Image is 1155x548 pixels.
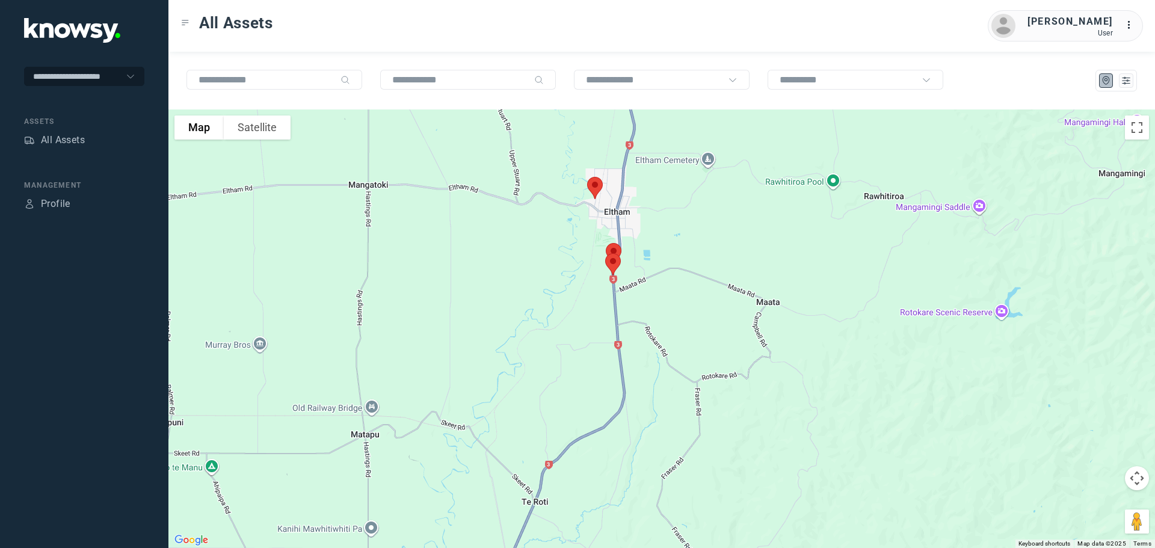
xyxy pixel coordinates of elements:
[41,133,85,147] div: All Assets
[1077,540,1126,547] span: Map data ©2025
[41,197,70,211] div: Profile
[24,116,144,127] div: Assets
[1121,75,1132,86] div: List
[181,19,189,27] div: Toggle Menu
[24,180,144,191] div: Management
[340,75,350,85] div: Search
[1125,18,1139,32] div: :
[1027,14,1113,29] div: [PERSON_NAME]
[1125,510,1149,534] button: Drag Pegman onto the map to open Street View
[1018,540,1070,548] button: Keyboard shortcuts
[171,532,211,548] a: Open this area in Google Maps (opens a new window)
[1125,18,1139,34] div: :
[171,532,211,548] img: Google
[24,197,70,211] a: ProfileProfile
[1125,115,1149,140] button: Toggle fullscreen view
[24,133,85,147] a: AssetsAll Assets
[1027,29,1113,37] div: User
[199,12,273,34] span: All Assets
[24,199,35,209] div: Profile
[1133,540,1151,547] a: Terms (opens in new tab)
[534,75,544,85] div: Search
[24,18,120,43] img: Application Logo
[1126,20,1138,29] tspan: ...
[24,135,35,146] div: Assets
[174,115,224,140] button: Show street map
[1101,75,1112,86] div: Map
[991,14,1015,38] img: avatar.png
[224,115,291,140] button: Show satellite imagery
[1125,466,1149,490] button: Map camera controls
